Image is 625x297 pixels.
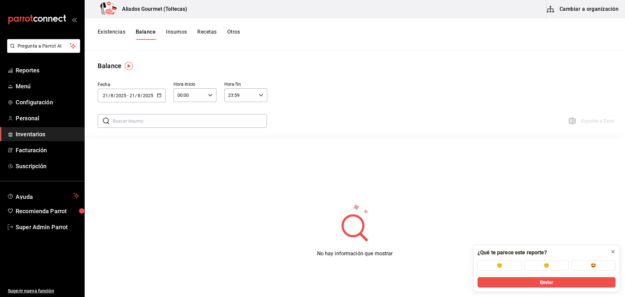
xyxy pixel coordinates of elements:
button: open_drawer_menu [72,17,77,22]
button: Otros [227,29,240,40]
h3: Aliados Gourmet (Toltecas) [117,5,187,13]
input: Buscar insumo [113,114,267,127]
span: Pregunta a Parrot AI [18,43,70,50]
button: 🤩 [571,260,616,271]
input: Day [103,93,108,98]
label: Hora inicio [174,82,216,86]
span: Super Admin Parrot [16,223,79,231]
input: Year [116,93,127,98]
input: Day [129,93,135,98]
div: Balance [98,61,121,71]
span: / [135,93,137,98]
img: Tooltip marker [125,62,133,70]
span: Inventarios [16,130,79,139]
button: 🙂 [524,260,569,271]
div: ¿Qué te parece este reporte? [478,249,547,256]
span: Configuración [16,98,79,107]
span: Enviar [540,279,553,286]
input: Month [110,93,114,98]
span: Ayuda [16,192,71,200]
span: No hay información que mostrar [317,250,393,257]
a: Pregunta a Parrot AI [5,47,80,54]
button: Recetas [197,29,216,40]
label: Hora fin [224,82,267,86]
span: / [141,93,143,98]
button: 🙁 [478,260,522,271]
button: Insumos [166,29,187,40]
input: Year [143,93,154,98]
span: Sugerir nueva función [8,288,79,294]
span: / [114,93,116,98]
span: Fecha [98,82,110,87]
span: Facturación [16,146,79,155]
span: / [108,93,110,98]
div: navigation tabs [98,29,240,40]
span: Menú [16,82,79,91]
input: Month [137,93,141,98]
span: Recomienda Parrot [16,207,79,215]
button: Pregunta a Parrot AI [7,39,80,53]
span: - [127,93,129,98]
button: Existencias [98,29,125,40]
span: Reportes [16,66,79,75]
span: Suscripción [16,162,79,171]
span: Personal [16,114,79,123]
button: Balance [136,29,156,40]
button: Enviar [478,277,616,288]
